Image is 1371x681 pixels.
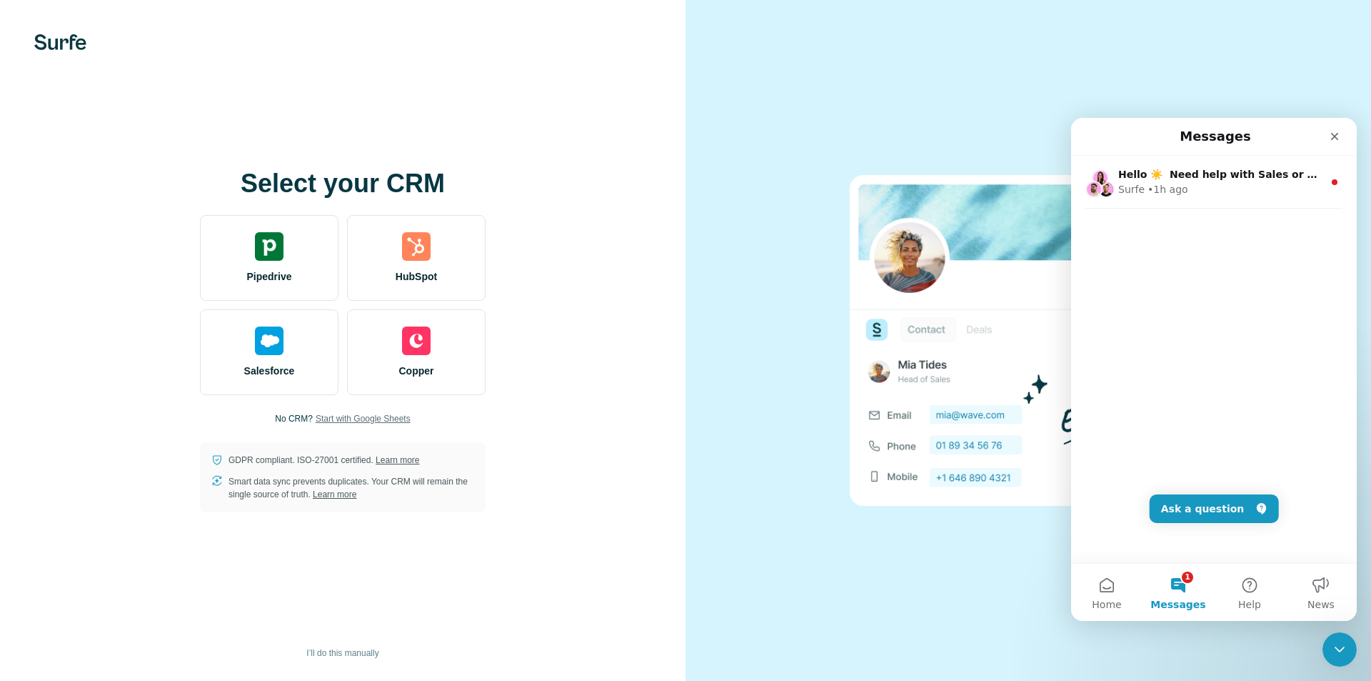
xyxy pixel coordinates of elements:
[47,64,74,79] div: Surfe
[21,482,50,492] span: Home
[850,175,1207,506] img: none image
[313,489,356,499] a: Learn more
[34,34,86,50] img: Surfe's logo
[228,454,419,467] p: GDPR compliant. ISO-27001 certified.
[246,269,291,284] span: Pipedrive
[306,647,378,660] span: I’ll do this manually
[200,169,486,198] h1: Select your CRM
[76,64,117,79] div: • 1h ago
[1322,632,1357,667] iframe: Intercom live chat
[214,446,286,503] button: News
[396,269,437,284] span: HubSpot
[316,412,411,425] button: Start with Google Sheets
[275,412,313,425] p: No CRM?
[143,446,214,503] button: Help
[1071,118,1357,621] iframe: Intercom live chat
[79,377,208,405] button: Ask a question
[47,51,423,62] span: Hello ☀️ ​ Need help with Sales or Support? We've got you covered!
[255,327,283,355] img: salesforce's logo
[402,327,431,355] img: copper's logo
[244,364,295,378] span: Salesforce
[167,482,190,492] span: Help
[399,364,434,378] span: Copper
[296,642,388,664] button: I’ll do this manually
[402,232,431,261] img: hubspot's logo
[228,475,474,501] p: Smart data sync prevents duplicates. Your CRM will remain the single source of truth.
[236,482,263,492] span: News
[79,482,134,492] span: Messages
[255,232,283,261] img: pipedrive's logo
[376,455,419,465] a: Learn more
[71,446,143,503] button: Messages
